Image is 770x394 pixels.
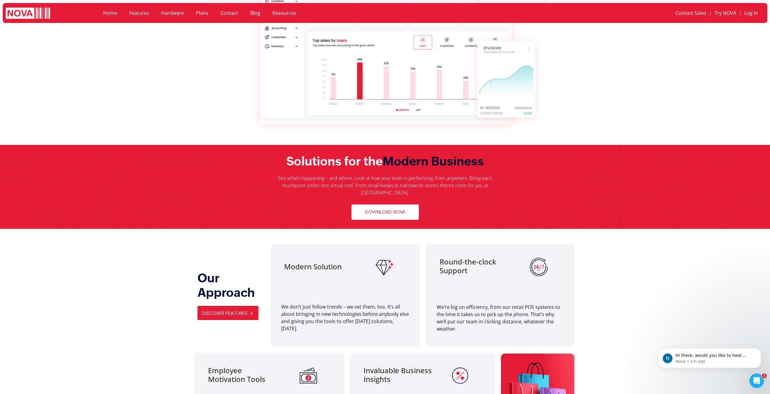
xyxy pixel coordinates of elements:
[208,366,281,384] p: Employee Motivation Tools
[440,258,512,275] p: Round-the-clock Support
[749,373,764,388] iframe: Intercom live chat
[284,264,357,269] p: Modern Solution
[123,6,155,20] a: Features
[97,6,532,20] nav: Menu
[672,6,710,20] a: Contact Sales
[383,154,484,168] span: Modern Business
[190,6,214,20] a: Plans
[272,175,498,196] p: See what’s happening – and where. Look at how your team is performing, from anywhere. Bring each ...
[281,303,409,332] p: We don’t just follow trends – we set them, too. It’s all about bringing in new technologies befor...
[437,303,564,332] p: We’re big on efficiency, from our retail POS systems to the time it takes us to pick up the phone...
[649,335,770,378] iframe: Intercom notifications message
[364,366,434,384] p: Invaluable Business Insights
[266,6,302,20] a: Resources
[197,306,258,320] a: Discover Features
[202,311,248,316] span: Discover Features
[762,373,767,378] span: 1
[197,154,573,168] h2: Solutions for the
[197,271,268,300] h2: Our Approach
[97,6,123,20] a: Home
[244,6,266,20] a: Blog
[365,209,405,215] span: Download Nova
[351,204,419,220] a: Download Nova
[6,8,50,20] img: logo white
[214,6,244,20] a: Contact
[538,6,762,20] nav: Menu
[155,6,190,20] a: Hardware
[711,6,740,20] a: Try NOVA
[740,6,762,20] a: Log In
